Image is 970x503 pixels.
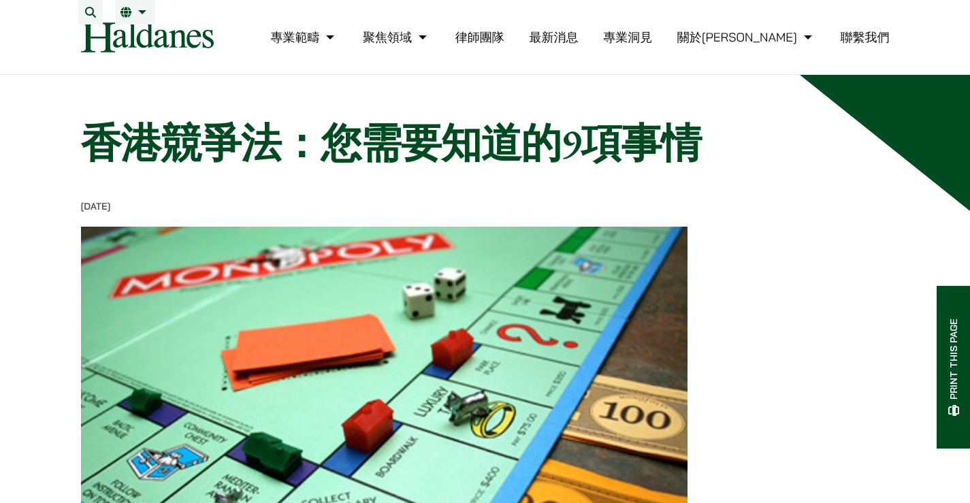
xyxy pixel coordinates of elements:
a: 繁 [120,7,150,18]
a: 專業範疇 [270,29,338,45]
a: 最新消息 [529,29,578,45]
a: 律師團隊 [455,29,504,45]
a: 專業洞見 [603,29,652,45]
a: 關於何敦 [677,29,815,45]
img: Logo of Haldanes [81,22,214,52]
time: [DATE] [81,200,111,212]
h1: 香港競爭法：您需要知道的9項事情 [81,118,788,167]
a: 聯繫我們 [841,29,890,45]
a: 聚焦領域 [363,29,430,45]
